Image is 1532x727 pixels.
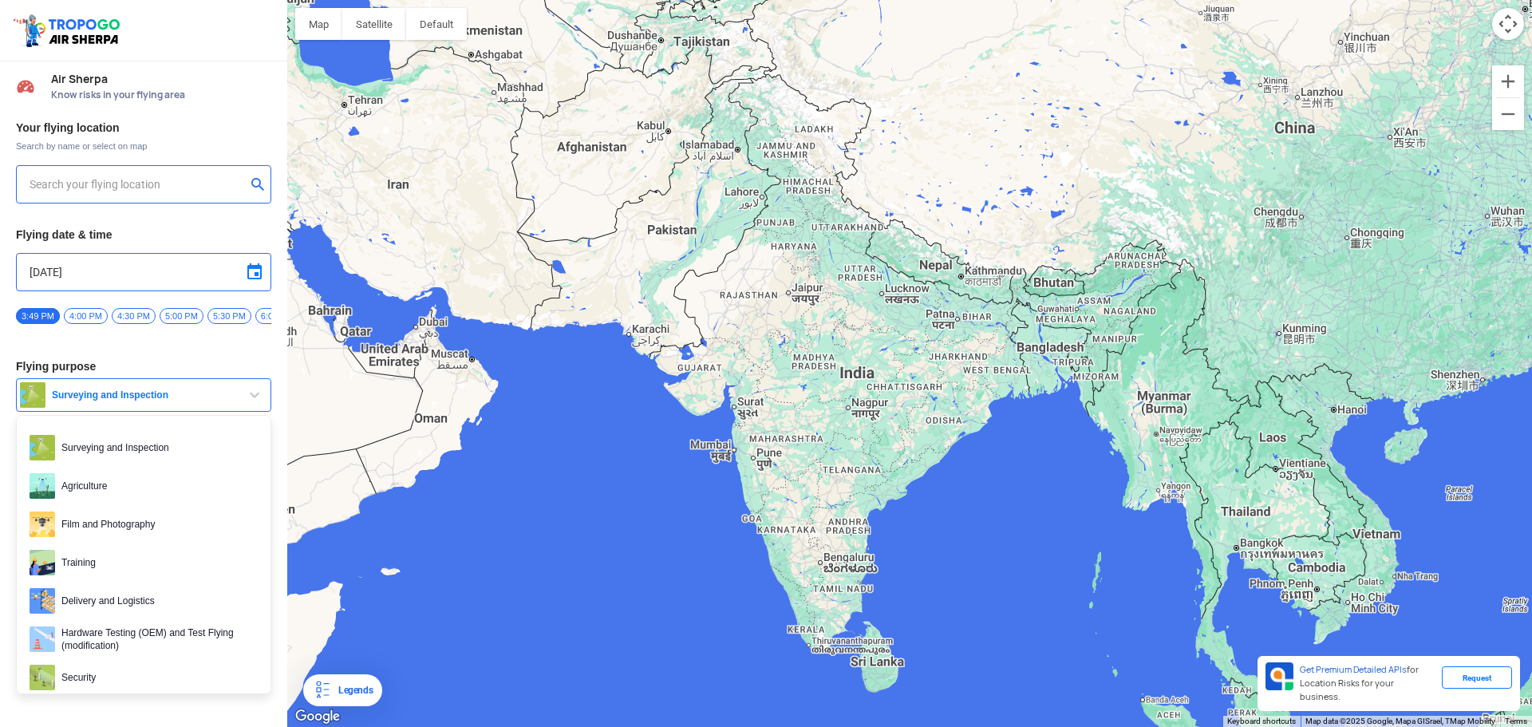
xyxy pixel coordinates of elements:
[16,308,60,324] span: 3:49 PM
[30,512,55,537] img: film.png
[55,665,258,690] span: Security
[1492,65,1524,97] button: Zoom in
[160,308,203,324] span: 5:00 PM
[112,308,156,324] span: 4:30 PM
[1492,98,1524,130] button: Zoom out
[16,122,271,133] h3: Your flying location
[55,550,258,575] span: Training
[30,435,55,460] img: survey.png
[16,378,271,412] button: Surveying and Inspection
[30,473,55,499] img: agri.png
[45,389,245,401] span: Surveying and Inspection
[1265,662,1293,690] img: Premium APIs
[1505,717,1527,725] a: Terms
[1227,716,1296,727] button: Keyboard shortcuts
[342,8,406,40] button: Show satellite imagery
[55,435,258,460] span: Surveying and Inspection
[1305,717,1495,725] span: Map data ©2025 Google, Mapa GISrael, TMap Mobility
[55,588,258,614] span: Delivery and Logistics
[291,706,344,727] img: Google
[20,382,45,408] img: survey.png
[30,263,258,282] input: Select Date
[55,626,258,652] span: Hardware Testing (OEM) and Test Flying (modification)
[30,175,246,194] input: Search your flying location
[313,681,332,700] img: Legends
[55,512,258,537] span: Film and Photography
[16,229,271,240] h3: Flying date & time
[255,308,299,324] span: 6:00 PM
[30,550,55,575] img: training.png
[64,308,108,324] span: 4:00 PM
[55,473,258,499] span: Agriculture
[12,12,125,49] img: ic_tgdronemaps.svg
[1300,664,1407,675] span: Get Premium Detailed APIs
[1492,8,1524,40] button: Map camera controls
[291,706,344,727] a: Open this area in Google Maps (opens a new window)
[295,8,342,40] button: Show street map
[30,626,55,652] img: ic_hardwaretesting.png
[30,588,55,614] img: delivery.png
[16,77,35,96] img: Risk Scores
[16,415,271,694] ul: Surveying and Inspection
[30,665,55,690] img: security.png
[51,89,271,101] span: Know risks in your flying area
[1293,662,1442,705] div: for Location Risks for your business.
[332,681,373,700] div: Legends
[1442,666,1512,689] div: Request
[16,140,271,152] span: Search by name or select on map
[207,308,251,324] span: 5:30 PM
[51,73,271,85] span: Air Sherpa
[16,361,271,372] h3: Flying purpose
